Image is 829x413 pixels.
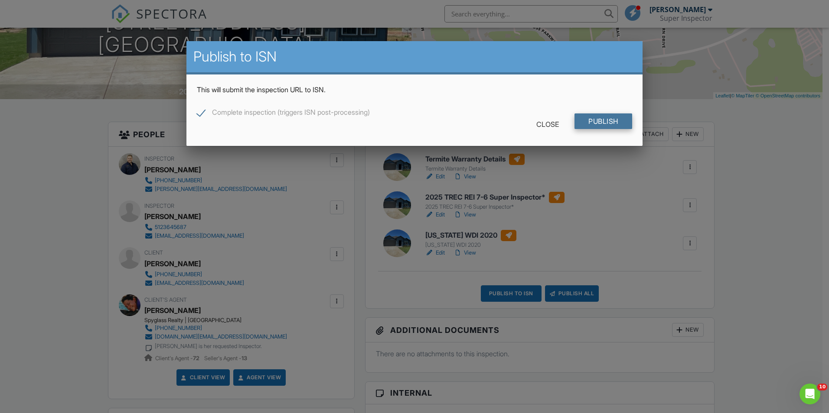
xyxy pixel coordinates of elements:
[197,108,370,119] label: Complete inspection (triggers ISN post-processing)
[197,85,632,94] p: This will submit the inspection URL to ISN.
[800,384,820,404] iframe: Intercom live chat
[574,113,632,129] input: Publish
[193,48,636,65] h2: Publish to ISN
[817,384,827,390] span: 10
[522,116,573,132] div: Close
